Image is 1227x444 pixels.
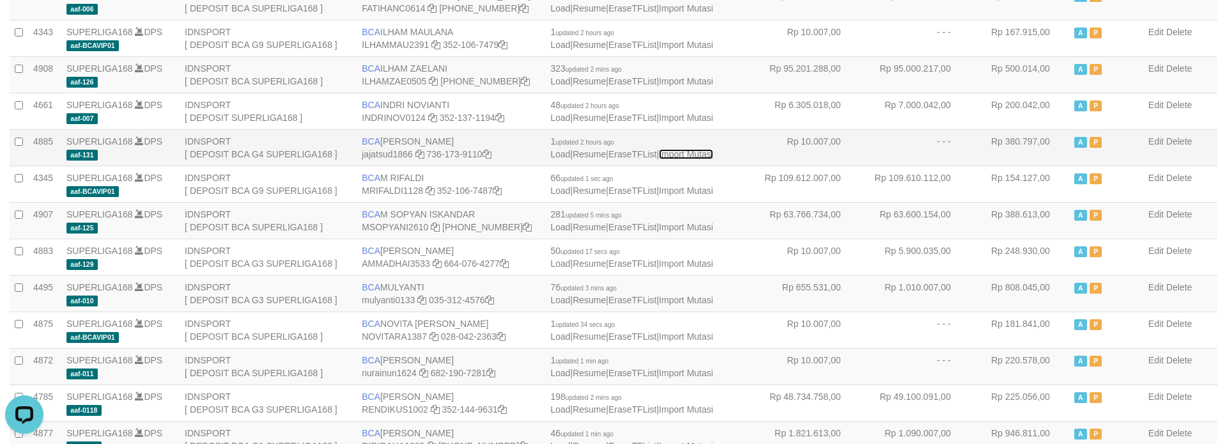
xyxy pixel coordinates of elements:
td: Rp 655.531,00 [750,275,860,312]
span: | | | [550,27,713,50]
a: Copy mulyanti0133 to clipboard [417,295,426,305]
a: EraseTFList [608,186,656,196]
span: 323 [550,63,621,74]
a: Resume [573,222,606,232]
a: EraseTFList [608,258,656,269]
td: ILHAM MAULANA 352-106-7479 [357,20,545,56]
td: Rp 181.841,00 [970,312,1069,348]
td: Rp 63.766.734,00 [750,202,860,239]
a: SUPERLIGA168 [66,63,133,74]
td: 4875 [28,312,61,348]
a: Delete [1166,319,1192,329]
a: ILHAMZAE0505 [362,76,426,86]
td: Rp 10.007,00 [750,348,860,385]
span: updated 1 min ago [560,431,613,438]
a: Edit [1148,246,1164,256]
a: Import Mutasi [659,258,713,269]
a: Delete [1166,63,1192,74]
td: - - - [860,348,970,385]
td: DPS [61,56,180,93]
span: | | | [550,173,713,196]
a: EraseTFList [608,368,656,378]
button: Open LiveChat chat widget [5,5,43,44]
span: aaf-006 [66,4,98,15]
span: BCA [362,63,380,74]
td: IDNSPORT [ DEPOSIT BCA G9 SUPERLIGA168 ] [180,20,357,56]
a: Copy 6640764277 to clipboard [500,258,509,269]
a: jajatsud1866 [362,149,412,159]
td: Rp 5.900.035,00 [860,239,970,275]
td: 4495 [28,275,61,312]
span: updated 17 secs ago [560,248,620,255]
td: [PERSON_NAME] 664-076-4277 [357,239,545,275]
td: NOVITA [PERSON_NAME] 028-042-2363 [357,312,545,348]
span: aaf-BCAVIP01 [66,40,119,51]
a: Resume [573,368,606,378]
span: | | | [550,392,713,415]
a: NOVITARA1387 [362,331,427,342]
a: Delete [1166,392,1192,402]
a: Load [550,404,570,415]
span: updated 5 mins ago [566,212,622,219]
a: Edit [1148,136,1164,147]
td: Rp 225.056,00 [970,385,1069,421]
span: 1 [550,355,608,365]
span: Active [1074,283,1087,294]
span: aaf-129 [66,259,98,270]
td: 4907 [28,202,61,239]
a: Edit [1148,428,1164,438]
span: updated 2 hours ago [555,29,614,36]
span: aaf-010 [66,296,98,306]
a: SUPERLIGA168 [66,27,133,37]
a: SUPERLIGA168 [66,173,133,183]
a: AMMADHAI3533 [362,258,430,269]
a: Edit [1148,63,1164,74]
a: Load [550,76,570,86]
span: Active [1074,356,1087,367]
a: mulyanti0133 [362,295,415,305]
a: MSOPYANI2610 [362,222,428,232]
a: EraseTFList [608,404,656,415]
a: Copy 4062281727 to clipboard [520,3,529,13]
span: Active [1074,319,1087,330]
td: Rp 380.797,00 [970,129,1069,166]
span: | | | [550,100,713,123]
a: Copy 6821907281 to clipboard [486,368,495,378]
td: Rp 10.007,00 [750,239,860,275]
span: Active [1074,64,1087,75]
span: BCA [362,173,380,183]
a: Load [550,40,570,50]
span: Active [1074,28,1087,38]
a: SUPERLIGA168 [66,136,133,147]
a: SUPERLIGA168 [66,319,133,329]
td: [PERSON_NAME] 352-144-9631 [357,385,545,421]
td: Rp 109.612.007,00 [750,166,860,202]
span: Active [1074,173,1087,184]
td: IDNSPORT [ DEPOSIT BCA G3 SUPERLIGA168 ] [180,239,357,275]
a: Copy MSOPYANI2610 to clipboard [431,222,440,232]
td: Rp 248.930,00 [970,239,1069,275]
a: MRIFALDI1128 [362,186,423,196]
span: updated 2 mins ago [566,66,622,73]
span: updated 1 min ago [555,358,608,365]
td: 4885 [28,129,61,166]
a: Load [550,295,570,305]
td: Rp 95.000.217,00 [860,56,970,93]
td: INDRI NOVIANTI 352-137-1194 [357,93,545,129]
a: Resume [573,76,606,86]
td: Rp 10.007,00 [750,312,860,348]
span: updated 3 mins ago [560,285,617,292]
span: aaf-126 [66,77,98,88]
span: updated 2 hours ago [560,102,619,109]
td: IDNSPORT [ DEPOSIT BCA G3 SUPERLIGA168 ] [180,385,357,421]
a: Delete [1166,173,1192,183]
span: Paused [1090,210,1102,221]
a: SUPERLIGA168 [66,209,133,219]
a: SUPERLIGA168 [66,355,133,365]
a: Copy 3521371194 to clipboard [495,113,504,123]
a: Copy FATIHANC0614 to clipboard [428,3,436,13]
a: RENDIKUS1002 [362,404,428,415]
td: Rp 6.305.018,00 [750,93,860,129]
span: aaf-125 [66,223,98,234]
span: BCA [362,100,380,110]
